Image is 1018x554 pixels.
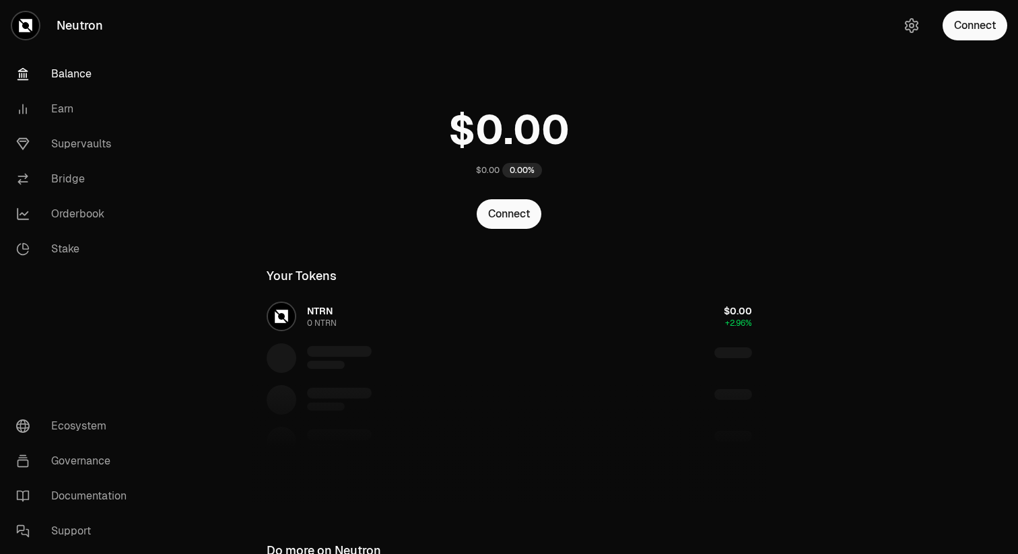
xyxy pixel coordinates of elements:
[476,165,500,176] div: $0.00
[477,199,541,229] button: Connect
[5,92,145,127] a: Earn
[5,232,145,267] a: Stake
[5,57,145,92] a: Balance
[5,514,145,549] a: Support
[5,197,145,232] a: Orderbook
[502,163,542,178] div: 0.00%
[5,479,145,514] a: Documentation
[943,11,1007,40] button: Connect
[5,127,145,162] a: Supervaults
[267,267,337,285] div: Your Tokens
[5,444,145,479] a: Governance
[5,409,145,444] a: Ecosystem
[5,162,145,197] a: Bridge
